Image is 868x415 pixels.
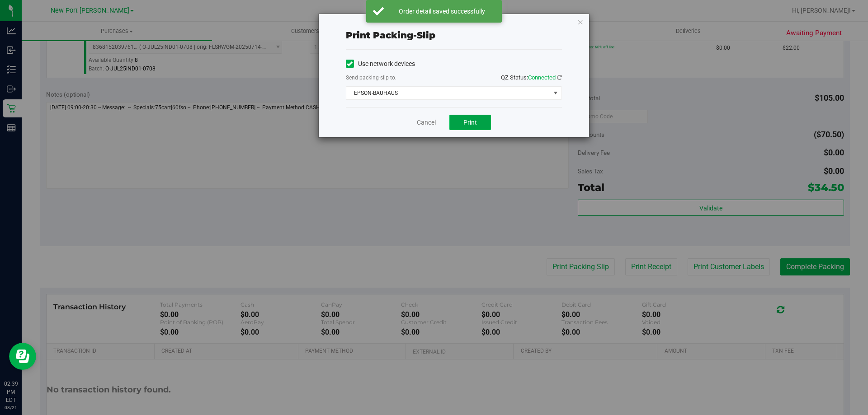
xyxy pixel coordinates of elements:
[9,343,36,370] iframe: Resource center
[346,30,435,41] span: Print packing-slip
[550,87,561,99] span: select
[346,87,550,99] span: EPSON-BAUHAUS
[346,74,396,82] label: Send packing-slip to:
[501,74,562,81] span: QZ Status:
[346,59,415,69] label: Use network devices
[463,119,477,126] span: Print
[528,74,556,81] span: Connected
[417,118,436,127] a: Cancel
[389,7,495,16] div: Order detail saved successfully
[449,115,491,130] button: Print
